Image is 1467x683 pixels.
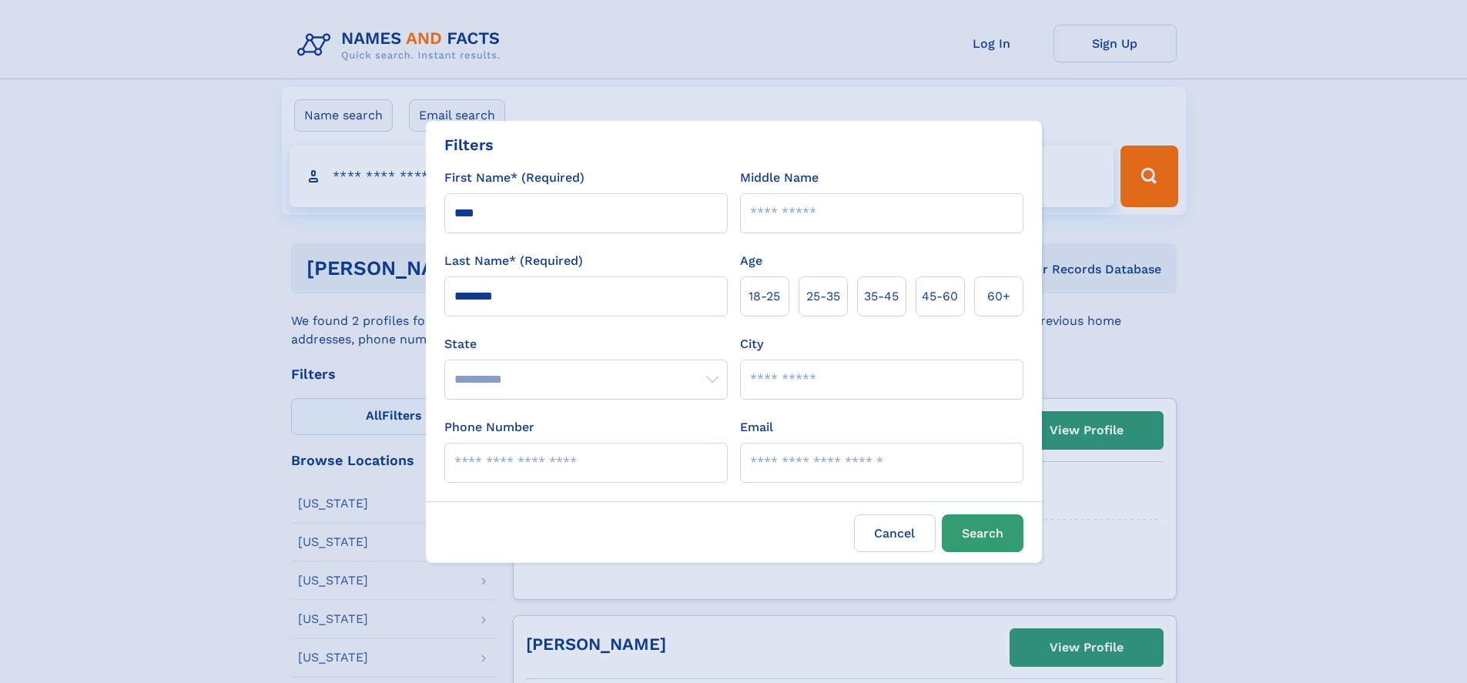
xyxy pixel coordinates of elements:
[444,252,583,270] label: Last Name* (Required)
[740,252,762,270] label: Age
[740,418,773,437] label: Email
[922,287,958,306] span: 45‑60
[444,133,494,156] div: Filters
[444,335,728,353] label: State
[444,169,584,187] label: First Name* (Required)
[806,287,840,306] span: 25‑35
[740,335,763,353] label: City
[740,169,819,187] label: Middle Name
[942,514,1023,552] button: Search
[749,287,780,306] span: 18‑25
[864,287,899,306] span: 35‑45
[854,514,936,552] label: Cancel
[444,418,534,437] label: Phone Number
[987,287,1010,306] span: 60+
